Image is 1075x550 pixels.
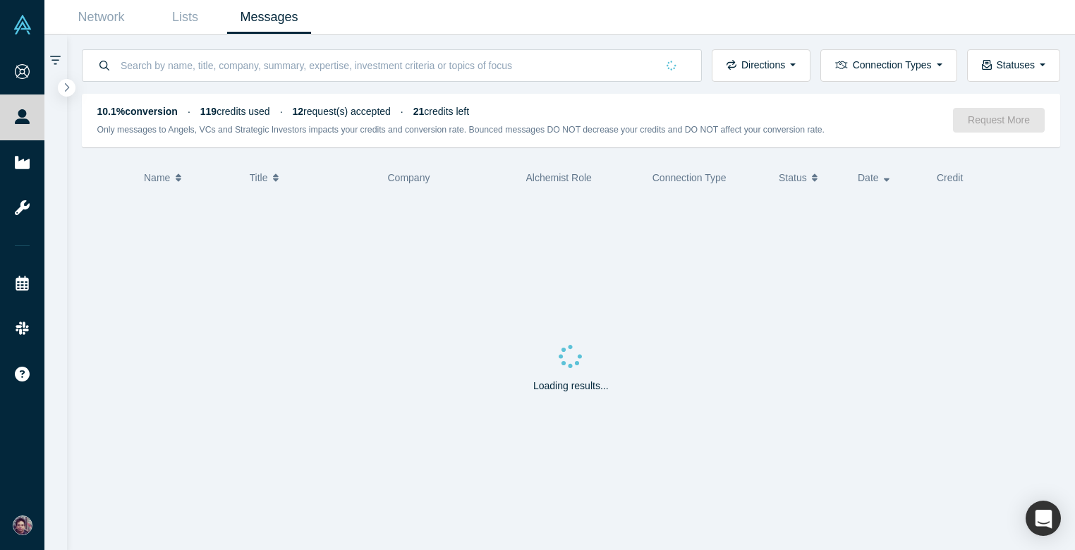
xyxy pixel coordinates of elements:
[779,163,843,192] button: Status
[937,172,963,183] span: Credit
[293,106,304,117] strong: 12
[652,172,727,183] span: Connection Type
[13,515,32,535] img: Upinder Singh's Account
[413,106,469,117] span: credits left
[97,125,825,135] small: Only messages to Angels, VCs and Strategic Investors impacts your credits and conversion rate. Bo...
[401,106,403,117] span: ·
[533,379,609,393] p: Loading results...
[188,106,190,117] span: ·
[97,106,178,117] strong: 10.1% conversion
[59,1,143,34] a: Network
[280,106,283,117] span: ·
[967,49,1060,82] button: Statuses
[143,1,227,34] a: Lists
[13,15,32,35] img: Alchemist Vault Logo
[388,172,430,183] span: Company
[712,49,810,82] button: Directions
[200,106,270,117] span: credits used
[200,106,217,117] strong: 119
[858,163,922,192] button: Date
[526,172,592,183] span: Alchemist Role
[293,106,391,117] span: request(s) accepted
[858,163,879,192] span: Date
[250,163,373,192] button: Title
[119,49,657,82] input: Search by name, title, company, summary, expertise, investment criteria or topics of focus
[820,49,956,82] button: Connection Types
[250,163,268,192] span: Title
[227,1,311,34] a: Messages
[413,106,425,117] strong: 21
[144,163,235,192] button: Name
[779,163,807,192] span: Status
[144,163,170,192] span: Name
